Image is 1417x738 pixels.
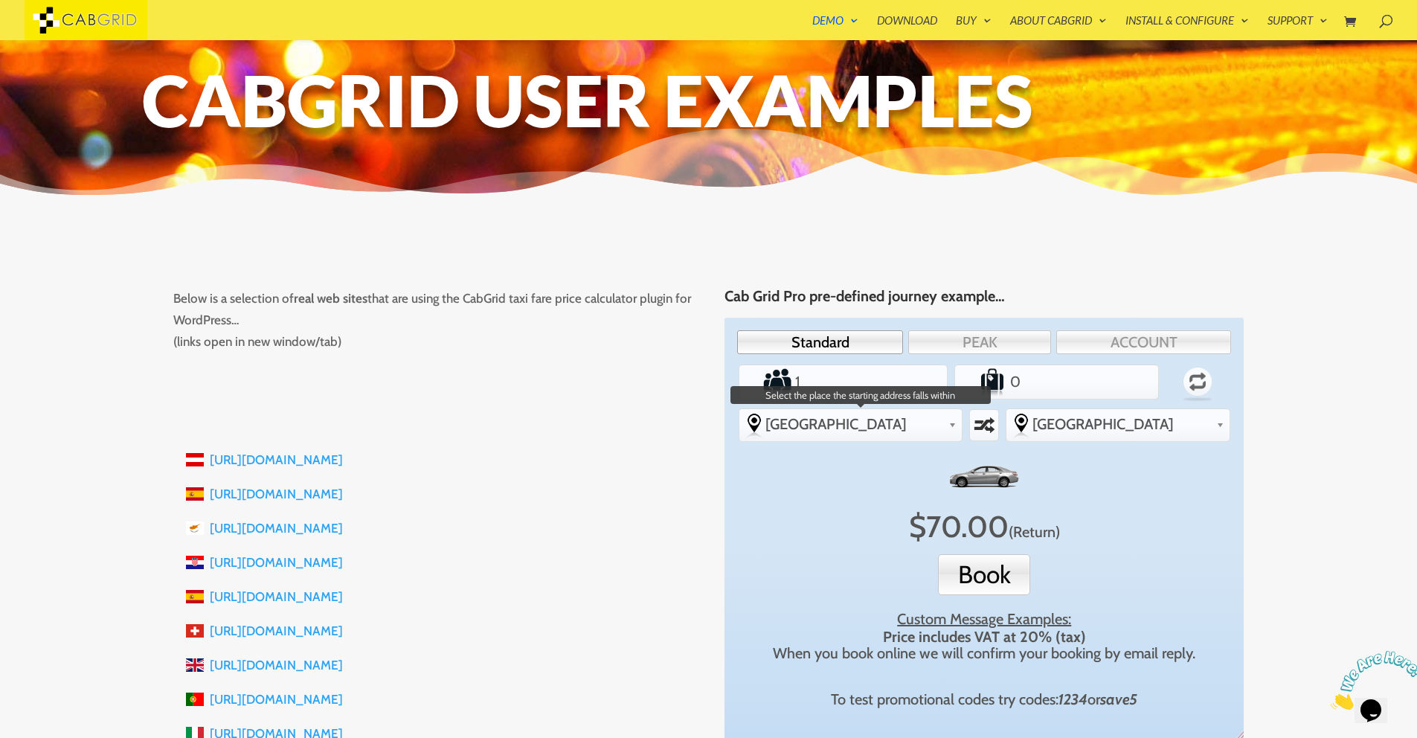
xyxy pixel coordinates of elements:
[210,521,343,536] a: [URL][DOMAIN_NAME]
[1325,645,1417,716] iframe: chat widget
[210,692,343,707] a: [URL][DOMAIN_NAME]
[897,610,1071,628] u: Custom Message Examples:
[210,658,343,673] a: [URL][DOMAIN_NAME]
[909,508,926,545] span: $
[142,65,1276,143] h1: CabGrid User Examples
[210,452,343,467] a: [URL][DOMAIN_NAME]
[972,411,997,438] label: Swap selected destinations
[1125,15,1249,40] a: Install & Configure
[294,291,367,306] strong: real web sites
[812,15,858,40] a: Demo
[739,409,963,439] div: Select the place the starting address falls within
[765,415,943,433] span: [GEOGRAPHIC_DATA]
[1267,15,1328,40] a: Support
[724,288,1244,312] h4: Cab Grid Pro pre-defined journey example…
[1032,415,1210,433] span: [GEOGRAPHIC_DATA]
[1056,330,1231,354] a: ACCOUNT
[210,589,343,604] a: [URL][DOMAIN_NAME]
[1058,690,1087,708] em: 1234
[745,628,1224,661] div: When you book online we will confirm your booking by email reply.
[938,554,1030,595] button: Book
[737,330,903,354] a: Standard
[883,628,1086,646] strong: Price includes VAT at 20% (tax)
[908,330,1051,354] a: PEAK
[957,367,1007,397] label: Number of Suitcases
[877,15,937,40] a: Download
[6,6,98,65] img: Chat attention grabber
[210,487,343,501] a: [URL][DOMAIN_NAME]
[1010,15,1107,40] a: About CabGrid
[926,508,1009,545] span: 70.00
[210,623,343,638] a: [URL][DOMAIN_NAME]
[947,455,1021,498] img: Standard
[210,555,343,570] a: [URL][DOMAIN_NAME]
[173,288,693,353] p: Below is a selection of that are using the CabGrid taxi fare price calculator plugin for WordPres...
[741,367,792,397] label: Number of Passengers
[1009,523,1060,541] span: Click to switch
[1100,690,1137,708] em: save5
[745,690,1224,708] div: To test promotional codes try codes: or
[1006,409,1230,439] div: Select the place the destination address is within
[1007,367,1107,397] input: Number of Suitcases
[1168,360,1229,403] label: Return
[25,10,147,26] a: CabGrid Taxi Plugin
[956,15,992,40] a: Buy
[792,367,894,397] input: Number of Passengers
